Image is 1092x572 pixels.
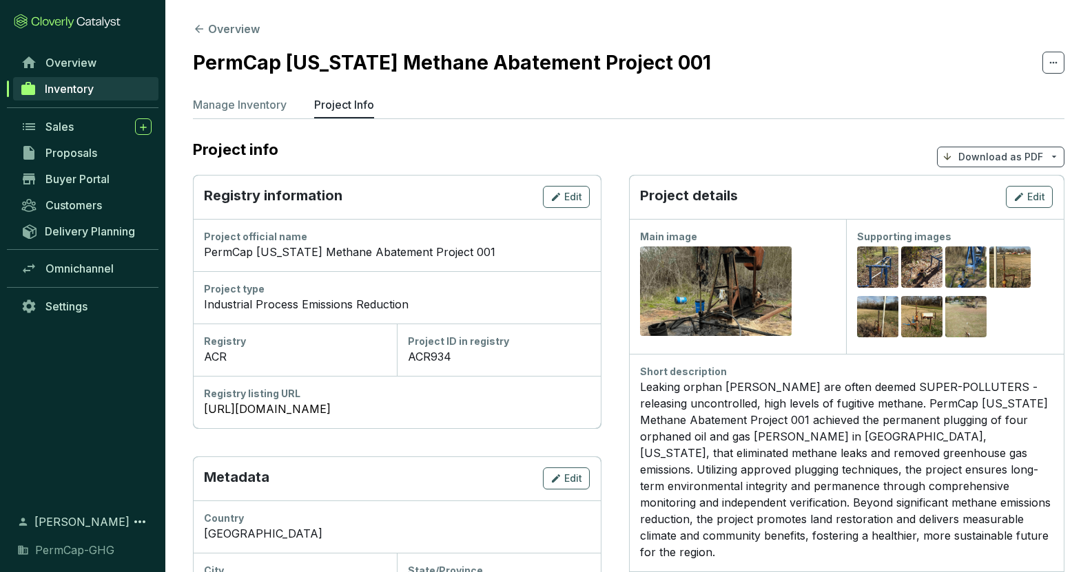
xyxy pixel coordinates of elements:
a: Sales [14,115,158,138]
p: Project details [640,186,738,208]
span: Sales [45,120,74,134]
span: Omnichannel [45,262,114,275]
div: PermCap [US_STATE] Methane Abatement Project 001 [204,244,590,260]
span: Buyer Portal [45,172,110,186]
div: Country [204,511,590,525]
div: Registry listing URL [204,387,590,401]
a: Overview [14,51,158,74]
div: Short description [640,365,1053,379]
div: Registry [204,335,386,348]
a: [URL][DOMAIN_NAME] [204,401,590,417]
a: Buyer Portal [14,167,158,191]
div: ACR934 [408,348,590,365]
div: Main image [640,230,836,244]
span: Inventory [45,82,94,96]
h2: Project info [193,140,292,158]
p: Manage Inventory [193,96,287,113]
span: Edit [564,472,582,485]
button: Overview [193,21,260,37]
div: Supporting images [857,230,1053,244]
span: [PERSON_NAME] [34,513,130,530]
h2: PermCap [US_STATE] Methane Abatement Project 001 [193,48,711,77]
a: Delivery Planning [14,220,158,242]
a: Inventory [13,77,158,100]
a: Customers [14,193,158,217]
button: Edit [543,467,590,489]
div: ACR [204,348,386,365]
span: Customers [45,198,102,212]
div: Project type [204,282,590,296]
span: Edit [564,190,582,204]
button: Edit [1006,186,1053,208]
button: Edit [543,186,590,208]
div: Leaking orphan [PERSON_NAME] are often deemed SUPER-POLLUTERS - releasing uncontrolled, high leve... [640,379,1053,560]
span: PermCap-GHG [35,542,114,558]
div: Industrial Process Emissions Reduction [204,296,590,313]
span: Overview [45,56,96,70]
span: Settings [45,299,87,313]
div: [GEOGRAPHIC_DATA] [204,525,590,542]
span: Proposals [45,146,97,160]
p: Project Info [314,96,374,113]
a: Settings [14,295,158,318]
span: Delivery Planning [45,224,135,238]
a: Omnichannel [14,257,158,280]
a: Proposals [14,141,158,165]
span: Edit [1027,190,1045,204]
p: Registry information [204,186,342,208]
p: Metadata [204,467,269,489]
div: Project ID in registry [408,335,590,348]
div: Project official name [204,230,590,244]
p: Download as PDF [958,150,1043,164]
